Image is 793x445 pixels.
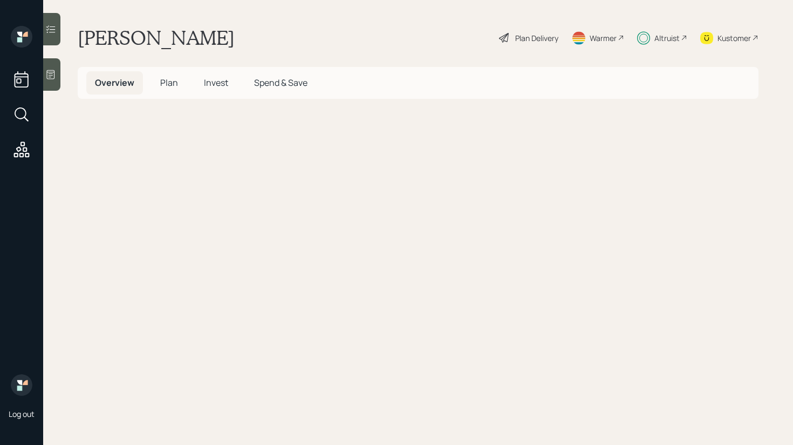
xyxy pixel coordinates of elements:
h1: [PERSON_NAME] [78,26,235,50]
div: Altruist [654,32,680,44]
span: Spend & Save [254,77,307,89]
span: Overview [95,77,134,89]
span: Plan [160,77,178,89]
div: Plan Delivery [515,32,558,44]
span: Invest [204,77,228,89]
div: Log out [9,409,35,419]
div: Kustomer [717,32,751,44]
img: retirable_logo.png [11,374,32,396]
div: Warmer [590,32,617,44]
